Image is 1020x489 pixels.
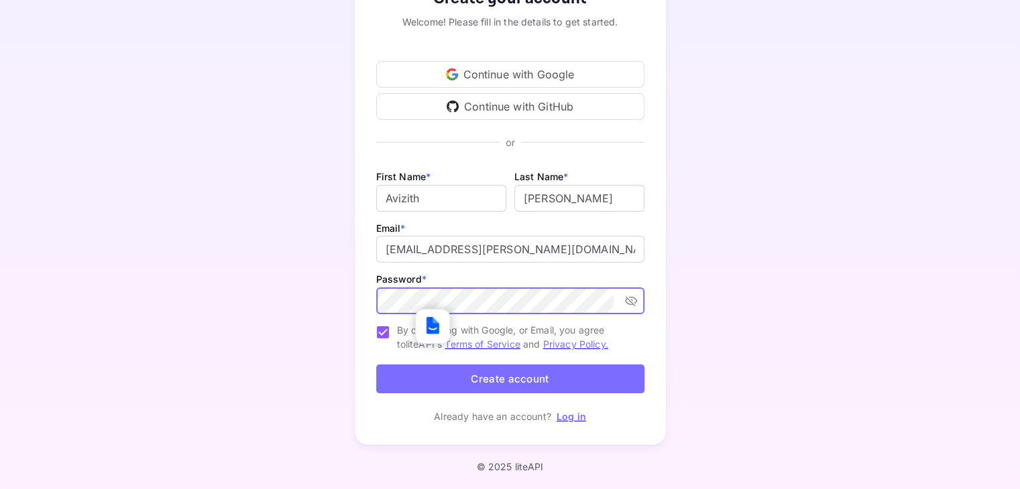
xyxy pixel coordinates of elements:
[376,222,406,234] label: Email
[434,409,551,423] p: Already have an account?
[376,171,431,182] label: First Name
[376,61,644,88] div: Continue with Google
[376,236,644,263] input: johndoe@gmail.com
[376,185,506,212] input: John
[445,338,520,350] a: Terms of Service
[514,171,569,182] label: Last Name
[543,338,608,350] a: Privacy Policy.
[557,411,586,422] a: Log in
[619,289,643,313] button: toggle password visibility
[476,461,543,472] p: © 2025 liteAPI
[376,273,427,285] label: Password
[397,323,634,351] span: By continuing with Google, or Email, you agree to liteAPI's and
[514,185,644,212] input: Doe
[376,364,644,393] button: Create account
[376,15,644,29] div: Welcome! Please fill in the details to get started.
[376,93,644,120] div: Continue with GitHub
